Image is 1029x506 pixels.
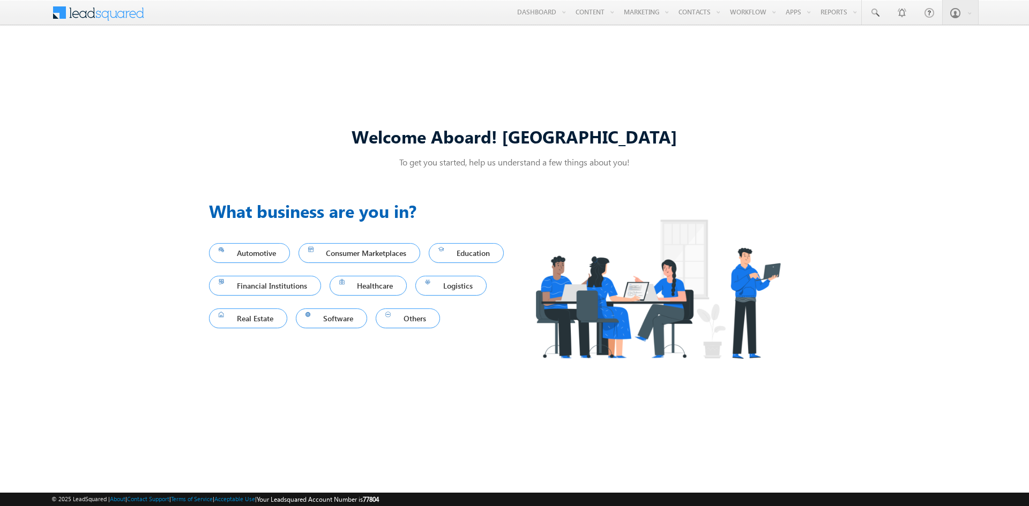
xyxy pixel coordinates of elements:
span: Automotive [219,246,280,260]
span: Your Leadsquared Account Number is [257,495,379,503]
span: Software [305,311,358,326]
p: To get you started, help us understand a few things about you! [209,156,820,168]
span: Healthcare [339,278,398,293]
a: Contact Support [127,495,169,502]
span: Consumer Marketplaces [308,246,411,260]
img: Industry.png [514,198,801,380]
span: Others [385,311,430,326]
span: Education [438,246,494,260]
span: Financial Institutions [219,278,311,293]
span: 77804 [363,495,379,503]
a: About [110,495,125,502]
div: Welcome Aboard! [GEOGRAPHIC_DATA] [209,125,820,148]
a: Acceptable Use [214,495,255,502]
span: Real Estate [219,311,278,326]
span: © 2025 LeadSquared | | | | | [51,494,379,504]
span: Logistics [425,278,477,293]
h3: What business are you in? [209,198,514,224]
a: Terms of Service [171,495,213,502]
